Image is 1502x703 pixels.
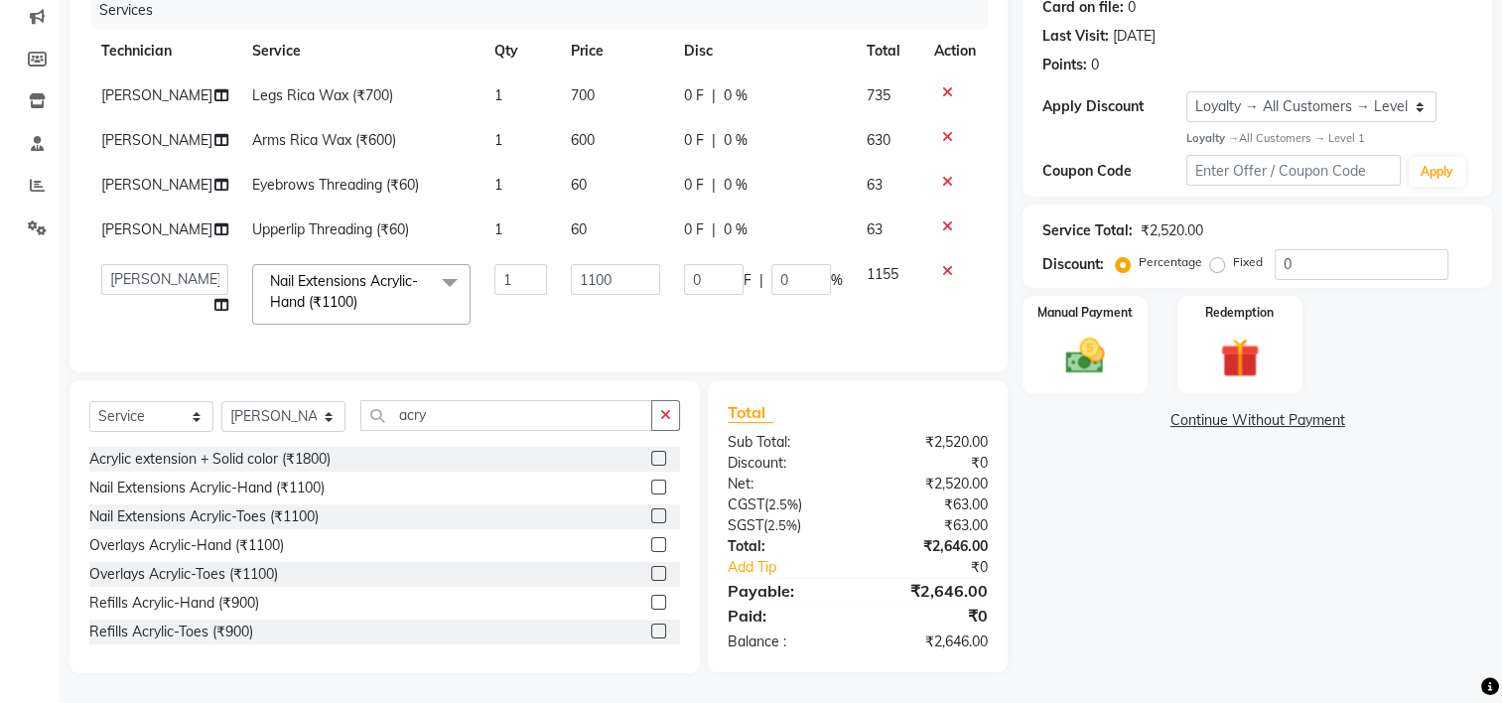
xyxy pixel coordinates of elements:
div: Sub Total: [713,432,858,453]
a: x [357,293,366,311]
a: Continue Without Payment [1026,410,1488,431]
div: Refills Acrylic-Toes (₹900) [89,622,253,642]
span: 0 % [724,130,748,151]
div: Refills Acrylic-Hand (₹900) [89,593,259,614]
span: Nail Extensions Acrylic-Hand (₹1100) [270,272,418,311]
th: Service [240,29,482,73]
span: 1 [494,86,502,104]
div: Discount: [713,453,858,474]
img: _gift.svg [1208,334,1272,382]
span: | [759,270,763,291]
span: Eyebrows Threading (₹60) [252,176,419,194]
div: ₹63.00 [858,494,1003,515]
label: Fixed [1233,253,1263,271]
div: ₹2,646.00 [858,632,1003,652]
div: Total: [713,536,858,557]
label: Redemption [1205,304,1274,322]
th: Qty [482,29,559,73]
div: ( ) [713,494,858,515]
div: [DATE] [1113,26,1156,47]
div: Nail Extensions Acrylic-Toes (₹1100) [89,506,319,527]
div: 0 [1091,55,1099,75]
div: Points: [1042,55,1087,75]
span: 0 % [724,85,748,106]
th: Price [559,29,671,73]
div: Overlays Acrylic-Hand (₹1100) [89,535,284,556]
img: _cash.svg [1053,334,1117,379]
span: 0 F [684,219,704,240]
div: Overlays Acrylic-Toes (₹1100) [89,564,278,585]
th: Action [922,29,988,73]
span: % [831,270,843,291]
span: 0 F [684,175,704,196]
div: ₹0 [883,557,1004,578]
div: Payable: [713,579,858,603]
span: 600 [571,131,595,149]
label: Manual Payment [1037,304,1133,322]
a: Add Tip [713,557,882,578]
div: ₹0 [858,604,1003,628]
span: 1 [494,176,502,194]
span: 0 % [724,175,748,196]
span: Arms Rica Wax (₹600) [252,131,396,149]
span: 700 [571,86,595,104]
span: 0 F [684,85,704,106]
span: [PERSON_NAME] [101,176,212,194]
div: ₹2,646.00 [858,536,1003,557]
div: Acrylic extension + Solid color (₹1800) [89,449,331,470]
span: CGST [728,495,764,513]
div: ₹2,646.00 [858,579,1003,603]
div: Paid: [713,604,858,628]
span: | [712,85,716,106]
div: All Customers → Level 1 [1186,130,1472,147]
th: Disc [672,29,855,73]
th: Total [855,29,923,73]
div: Apply Discount [1042,96,1185,117]
span: 735 [867,86,890,104]
span: | [712,130,716,151]
span: 2.5% [768,496,798,512]
span: 1 [494,220,502,238]
span: 60 [571,220,587,238]
label: Percentage [1139,253,1202,271]
span: 63 [867,176,883,194]
input: Enter Offer / Coupon Code [1186,155,1401,186]
div: Nail Extensions Acrylic-Hand (₹1100) [89,478,325,498]
span: [PERSON_NAME] [101,86,212,104]
div: Service Total: [1042,220,1133,241]
div: Balance : [713,632,858,652]
div: ₹2,520.00 [1141,220,1203,241]
span: | [712,175,716,196]
div: ₹63.00 [858,515,1003,536]
button: Apply [1409,157,1465,187]
strong: Loyalty → [1186,131,1239,145]
span: 60 [571,176,587,194]
span: 1155 [867,265,898,283]
span: SGST [728,516,763,534]
span: 0 F [684,130,704,151]
div: Coupon Code [1042,161,1185,182]
span: | [712,219,716,240]
input: Search or Scan [360,400,652,431]
span: 630 [867,131,890,149]
div: Discount: [1042,254,1104,275]
span: Total [728,402,773,423]
span: Legs Rica Wax (₹700) [252,86,393,104]
span: [PERSON_NAME] [101,220,212,238]
span: [PERSON_NAME] [101,131,212,149]
div: ( ) [713,515,858,536]
span: F [744,270,751,291]
span: 63 [867,220,883,238]
span: 1 [494,131,502,149]
span: Upperlip Threading (₹60) [252,220,409,238]
div: ₹2,520.00 [858,432,1003,453]
div: Net: [713,474,858,494]
th: Technician [89,29,240,73]
span: 2.5% [767,517,797,533]
div: Last Visit: [1042,26,1109,47]
div: ₹2,520.00 [858,474,1003,494]
span: 0 % [724,219,748,240]
div: ₹0 [858,453,1003,474]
